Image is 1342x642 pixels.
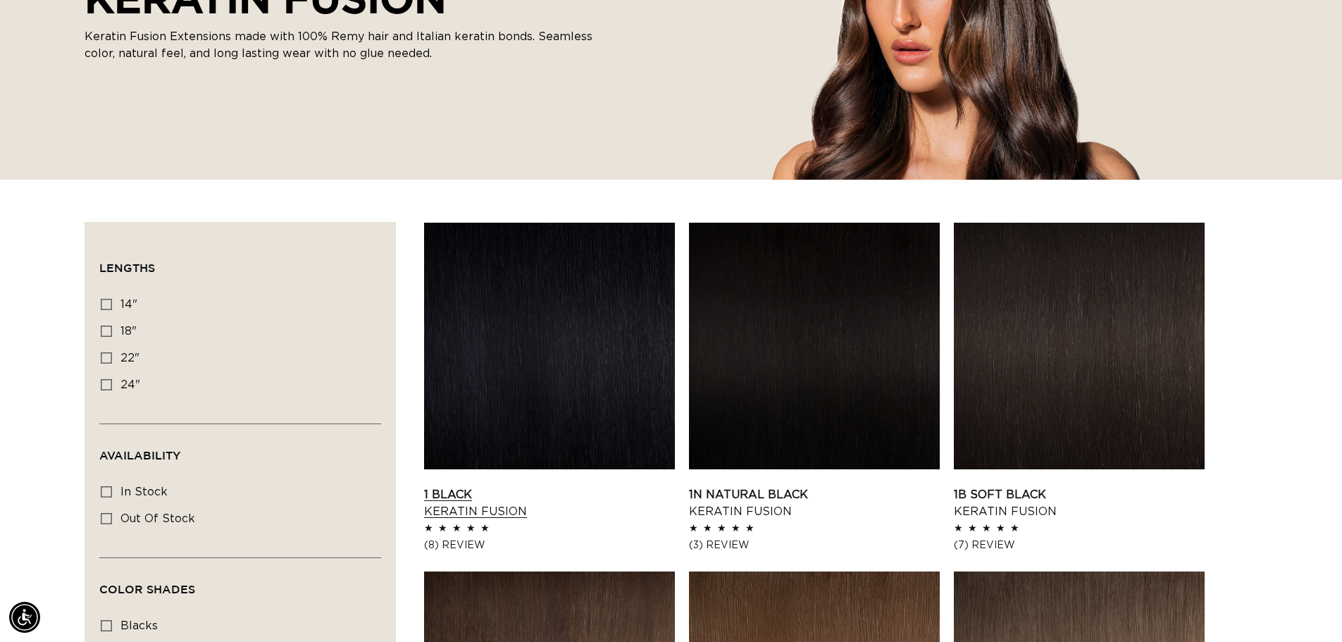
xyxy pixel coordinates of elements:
iframe: Chat Widget [1272,574,1342,642]
span: 18" [120,326,137,337]
a: 1 Black Keratin Fusion [424,486,675,520]
summary: Color Shades (0 selected) [99,558,381,609]
span: Availability [99,449,180,462]
span: 22" [120,352,139,364]
span: Out of stock [120,513,195,524]
span: 24" [120,379,140,390]
p: Keratin Fusion Extensions made with 100% Remy hair and Italian keratin bonds. Seamless color, nat... [85,28,620,62]
span: 14" [120,299,137,310]
span: Color Shades [99,583,195,595]
a: 1B Soft Black Keratin Fusion [954,486,1205,520]
summary: Availability (0 selected) [99,424,381,475]
a: 1N Natural Black Keratin Fusion [689,486,940,520]
span: Lengths [99,261,155,274]
span: In stock [120,486,168,498]
div: Accessibility Menu [9,602,40,633]
summary: Lengths (0 selected) [99,237,381,288]
span: blacks [120,620,158,631]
